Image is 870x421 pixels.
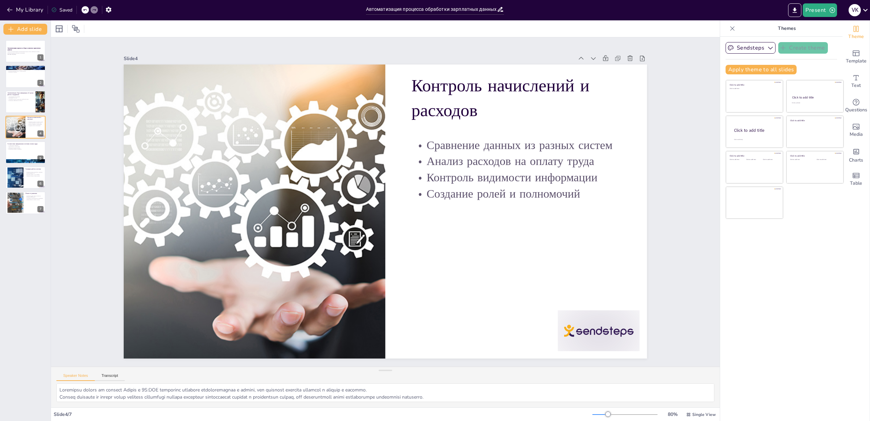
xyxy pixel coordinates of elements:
[842,143,870,167] div: Add charts and graphs
[25,199,43,200] p: Гибкий фильтр и экспорт отчетов
[842,20,870,45] div: Change the overall theme
[3,24,47,35] button: Add slide
[7,66,43,68] p: Единое место сбора информации
[7,100,34,101] p: Повышение эффективности работы
[842,94,870,118] div: Get real-time input from your audience
[56,383,714,402] textarea: Loremipsu dolors am consect Adipis e 9S:DOE temporinc utlabore etdoloremagnaa e admini, ven quisn...
[664,411,681,418] div: 80 %
[7,54,43,55] p: Generated with [URL]
[817,159,838,161] div: Click to add text
[51,7,72,13] div: Saved
[7,145,43,146] p: Соответствие стандартам
[28,123,43,124] p: Анализ расходов на оплату труда
[849,3,861,17] button: V K
[5,4,46,15] button: My Library
[28,125,43,126] p: Создание ролей и полномочий
[734,139,777,141] div: Click to add body
[37,105,43,111] div: 3
[788,3,801,17] button: Export to PowerPoint
[778,42,828,54] button: Create theme
[849,157,863,164] span: Charts
[7,96,34,97] p: Автоматизация сбора данных
[7,143,43,145] p: Соответствие официальным системам оплаты труда
[845,106,867,114] span: Questions
[7,98,34,100] p: Упрощение процесса начисления заработной платы
[5,65,46,88] div: 2
[37,54,43,60] div: 1
[7,92,34,96] p: Автоматизация сбора информации об оценке работы сотрудников
[37,155,43,162] div: 5
[25,193,43,195] p: Планы по развитию
[72,25,80,33] span: Position
[790,154,839,157] div: Click to add title
[842,167,870,191] div: Add a table
[842,118,870,143] div: Add images, graphics, shapes or video
[726,42,776,54] button: Sendsteps
[5,40,46,62] div: 1
[25,171,43,173] p: Открытие месяца для работы с данными
[25,175,43,177] p: Закрытие месяца и сверка данных
[140,29,588,82] div: Slide 4
[763,159,778,161] div: Click to add text
[848,33,864,40] span: Theme
[730,88,778,90] div: Click to add text
[28,124,43,125] p: Контроль видимости информации
[746,159,762,161] div: Click to add text
[25,195,43,197] p: Разработка новых видов отчетности
[54,411,592,418] div: Slide 4 / 7
[56,373,95,381] button: Speaker Notes
[413,172,623,210] p: Контроль видимости информации
[726,65,797,74] button: Apply theme to all slides
[7,147,43,149] p: Избежание правовых проблем
[7,51,43,54] p: Система для автоматизации и централизации процесса сбора, обработки и анализа зарплатных данных р...
[25,198,43,199] p: Улучшение пользовательского интерфейса
[849,4,861,16] div: V K
[790,159,812,161] div: Click to add text
[37,130,43,136] div: 4
[5,191,46,214] div: 7
[851,82,861,89] span: Text
[28,121,43,123] p: Сравнение данных из разных систем
[730,84,778,86] div: Click to add title
[37,181,43,187] div: 6
[5,166,46,189] div: 6
[7,70,43,72] p: История изменения ставок с комментариями
[7,146,43,147] p: Единообразие в начислениях
[5,116,46,138] div: 4
[692,412,716,417] span: Single View
[54,23,65,34] div: Layout
[5,141,46,164] div: 5
[7,47,41,51] strong: Автоматизация процесса сбора и анализа зарплатных данных
[730,159,745,161] div: Click to add text
[792,102,837,104] div: Click to add text
[7,148,43,150] p: Повышение доверия сотрудников
[734,128,778,133] div: Click to add title
[25,173,43,174] p: Синхронизация с 1С
[7,69,43,70] p: Сбор информации о выплатах и их причинах
[25,197,43,198] p: Внедрение HR-модуля
[420,77,633,147] p: Контроль начислений и расходов
[7,97,34,99] p: Интеграция с 1С:ЗУП
[366,4,497,14] input: Insert title
[7,68,43,69] p: Единое место хранения информации о ставках работников
[25,174,43,175] p: Внесение данных о доп. премиях
[5,91,46,113] div: 3
[37,206,43,212] div: 7
[842,45,870,69] div: Add ready made slides
[37,80,43,86] div: 2
[25,168,43,170] p: Сценарии работы системы
[738,20,836,37] p: Themes
[415,156,625,194] p: Анализ расходов на оплату труда
[803,3,837,17] button: Present
[417,140,626,178] p: Сравнение данных из разных систем
[792,95,837,99] div: Click to add title
[790,119,839,122] div: Click to add title
[850,131,863,138] span: Media
[412,188,621,226] p: Создание ролей и полномочий
[850,180,862,187] span: Table
[842,69,870,94] div: Add text boxes
[28,116,43,120] p: Контроль начислений и расходов
[846,57,867,65] span: Template
[7,71,43,73] p: Прозрачность данных
[730,154,778,157] div: Click to add title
